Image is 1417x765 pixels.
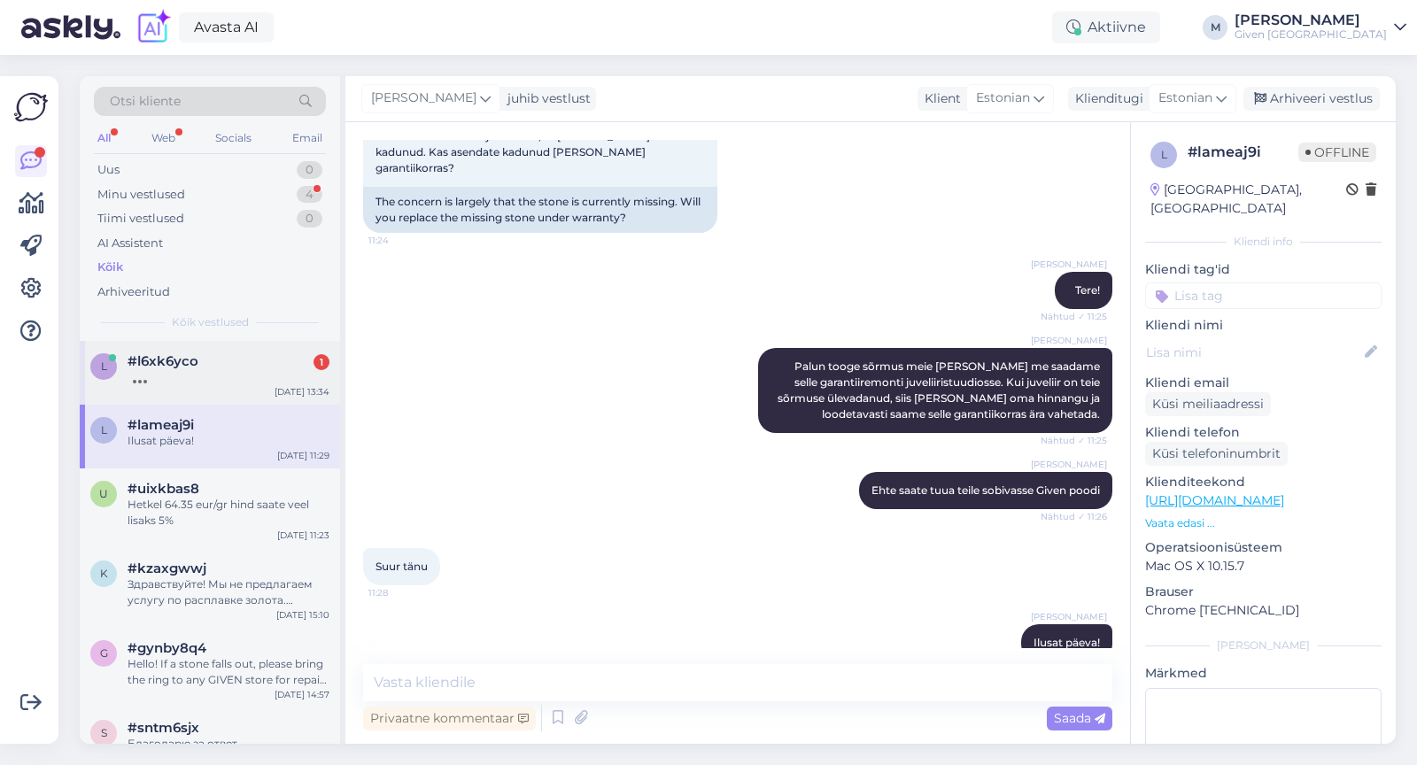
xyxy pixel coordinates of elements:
span: [PERSON_NAME] [1031,610,1107,623]
div: 0 [297,161,322,179]
span: #kzaxgwwj [128,560,206,576]
p: Mac OS X 10.15.7 [1145,557,1382,576]
img: explore-ai [135,9,172,46]
span: Kõik vestlused [172,314,249,330]
p: Kliendi telefon [1145,423,1382,442]
span: #gynby8q4 [128,640,206,656]
span: [PERSON_NAME] [1031,334,1107,347]
span: l [101,423,107,437]
a: Avasta AI [179,12,274,42]
p: Märkmed [1145,664,1382,683]
a: [PERSON_NAME]Given [GEOGRAPHIC_DATA] [1235,13,1406,42]
p: Klienditeekond [1145,473,1382,491]
div: Socials [212,127,255,150]
div: [DATE] 11:23 [277,529,329,542]
img: Askly Logo [14,90,48,124]
div: Здравствуйте! Мы не предлагаем услугу по расплавке золота. Однако, вы можете принести свои старые... [128,576,329,608]
div: Arhiveeritud [97,283,170,301]
div: The concern is largely that the stone is currently missing. Will you replace the missing stone un... [363,187,717,233]
span: l [101,359,107,373]
span: Ehte saate tuua teile sobivasse Given poodi [871,483,1100,497]
input: Lisa tag [1145,282,1382,309]
span: Saada [1054,710,1105,726]
span: 11:24 [368,234,435,247]
span: 11:28 [368,586,435,599]
span: [PERSON_NAME] [1031,458,1107,471]
span: Nähtud ✓ 11:25 [1041,434,1107,447]
div: 4 [297,186,322,204]
span: k [100,567,108,580]
div: Email [289,127,326,150]
span: Estonian [976,89,1030,108]
span: Ilusat päeva! [1034,636,1100,649]
div: Kliendi info [1145,234,1382,250]
div: All [94,127,114,150]
div: Küsi meiliaadressi [1145,392,1271,416]
p: Kliendi tag'id [1145,260,1382,279]
span: #lameaj9i [128,417,194,433]
span: Suur tänu [376,560,428,573]
div: Küsi telefoninumbrit [1145,442,1288,466]
span: #l6xk6yco [128,353,198,369]
div: Hetkel 64.35 eur/gr hind saate veel lisaks 5% [128,497,329,529]
p: Operatsioonisüsteem [1145,538,1382,557]
span: Offline [1298,143,1376,162]
span: Estonian [1158,89,1212,108]
p: Kliendi email [1145,374,1382,392]
div: Web [148,127,179,150]
div: Благодарю за ответ [128,736,329,752]
div: Privaatne kommentaar [363,707,536,730]
input: Lisa nimi [1146,343,1361,362]
div: Arhiveeri vestlus [1243,87,1380,111]
div: Klienditugi [1068,89,1143,108]
div: [DATE] 15:10 [276,608,329,622]
div: juhib vestlust [500,89,591,108]
div: [DATE] 11:29 [277,449,329,462]
div: [PERSON_NAME] [1235,13,1387,27]
div: Minu vestlused [97,186,185,204]
p: Chrome [TECHNICAL_ID] [1145,601,1382,620]
span: [PERSON_NAME] [1031,258,1107,271]
span: #sntm6sjx [128,720,199,736]
div: Given [GEOGRAPHIC_DATA] [1235,27,1387,42]
span: g [100,646,108,660]
div: Ilusat päeva! [128,433,329,449]
span: Mure seisneb suures jaos selles, et [PERSON_NAME] on hetkel kadunud. Kas asendate kadunud [PERSON... [376,129,705,174]
div: [DATE] 13:34 [275,385,329,398]
p: Brauser [1145,583,1382,601]
a: [URL][DOMAIN_NAME] [1145,492,1284,508]
span: Tere! [1075,283,1100,297]
div: 1 [314,354,329,370]
div: Hello! If a stone falls out, please bring the ring to any GIVEN store for repair at our GOLDWORK ... [128,656,329,688]
span: Nähtud ✓ 11:25 [1041,310,1107,323]
div: M [1203,15,1227,40]
span: #uixkbas8 [128,481,199,497]
div: Kõik [97,259,123,276]
span: Nähtud ✓ 11:26 [1041,510,1107,523]
span: l [1161,148,1167,161]
div: [GEOGRAPHIC_DATA], [GEOGRAPHIC_DATA] [1150,181,1346,218]
div: Aktiivne [1052,12,1160,43]
p: Kliendi nimi [1145,316,1382,335]
div: [DATE] 14:57 [275,688,329,701]
div: Uus [97,161,120,179]
span: Otsi kliente [110,92,181,111]
span: u [99,487,108,500]
div: Tiimi vestlused [97,210,184,228]
p: Vaata edasi ... [1145,515,1382,531]
span: s [101,726,107,739]
div: 0 [297,210,322,228]
div: # lameaj9i [1188,142,1298,163]
span: [PERSON_NAME] [371,89,476,108]
div: Klient [918,89,961,108]
div: [PERSON_NAME] [1145,637,1382,653]
span: Palun tooge sõrmus meie [PERSON_NAME] me saadame selle garantiiremonti juveliiristuudiosse. Kui j... [778,359,1103,421]
div: AI Assistent [97,235,163,252]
